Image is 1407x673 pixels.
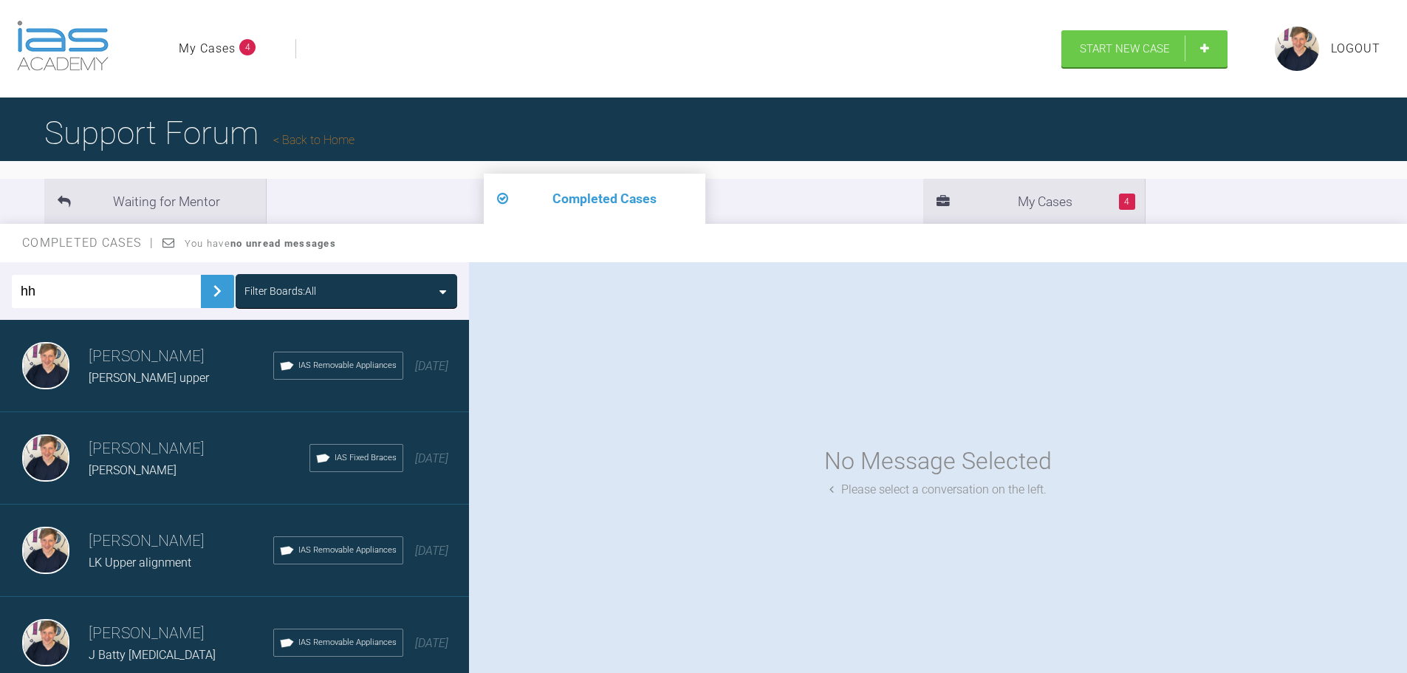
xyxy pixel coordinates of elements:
span: LK Upper alignment [89,556,191,570]
span: 4 [239,39,256,55]
li: Waiting for Mentor [44,179,266,224]
span: IAS Removable Appliances [298,359,397,372]
img: Jack Gardner [22,342,69,389]
span: You have [185,238,336,249]
li: My Cases [923,179,1145,224]
span: Start New Case [1080,42,1170,55]
span: Completed Cases [22,236,154,250]
img: Jack Gardner [22,619,69,666]
div: Please select a conversation on the left. [829,480,1047,499]
h3: [PERSON_NAME] [89,621,273,646]
span: [PERSON_NAME] [89,463,177,477]
img: Jack Gardner [22,527,69,574]
a: Back to Home [273,133,355,147]
span: IAS Removable Appliances [298,544,397,557]
li: Completed Cases [484,174,705,224]
span: [DATE] [415,636,448,650]
img: chevronRight.28bd32b0.svg [205,279,229,303]
span: 4 [1119,194,1135,210]
span: J Batty [MEDICAL_DATA] [89,648,216,662]
img: logo-light.3e3ef733.png [17,21,109,71]
span: [DATE] [415,359,448,373]
h1: Support Forum [44,107,355,159]
h3: [PERSON_NAME] [89,344,273,369]
a: Start New Case [1061,30,1228,67]
span: [DATE] [415,451,448,465]
span: IAS Fixed Braces [335,451,397,465]
img: profile.png [1275,27,1319,71]
a: Logout [1331,39,1380,58]
strong: no unread messages [230,238,336,249]
span: [PERSON_NAME] upper [89,371,209,385]
div: No Message Selected [824,443,1052,480]
h3: [PERSON_NAME] [89,437,309,462]
a: My Cases [179,39,236,58]
img: Jack Gardner [22,434,69,482]
input: Enter Case ID or Title [12,275,201,308]
span: IAS Removable Appliances [298,636,397,649]
h3: [PERSON_NAME] [89,529,273,554]
span: [DATE] [415,544,448,558]
div: Filter Boards: All [244,283,316,299]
